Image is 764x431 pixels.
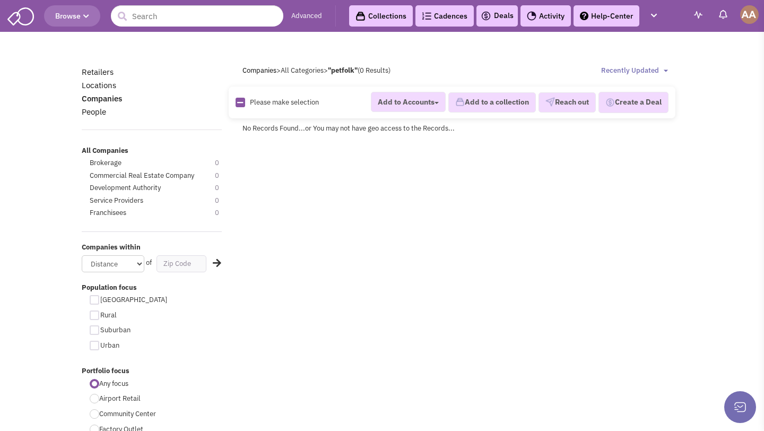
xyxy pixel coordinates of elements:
button: Reach out [539,92,596,113]
button: Add to Accounts [371,92,446,112]
a: Retailers [82,67,114,77]
a: Locations [82,80,116,90]
span: 0 [215,171,230,181]
a: People [82,107,106,117]
label: All Companies [82,146,222,156]
button: Add to a collection [448,92,536,113]
input: Search [111,5,283,27]
b: "petfolk" [328,66,358,75]
span: Any focus [99,379,128,388]
img: Abe Arteaga [740,5,759,24]
img: Deal-Dollar.png [605,97,615,108]
span: Please make selection [250,98,319,107]
span: 0 [215,158,230,168]
img: help.png [580,12,588,20]
span: > [324,66,328,75]
img: SmartAdmin [7,5,34,25]
button: Create a Deal [598,92,668,113]
span: No Records Found...or You may not have geo access to the Records... [242,124,455,133]
div: Search Nearby [206,256,220,270]
a: Advanced [291,11,322,21]
a: Deals [481,10,514,22]
span: Urban [100,341,119,350]
label: Population focus [82,283,222,293]
span: Airport Retail [99,394,141,403]
a: Help-Center [574,5,639,27]
span: > [276,66,281,75]
span: Brokerage [90,158,121,167]
img: icon-collection-lavender-black.svg [355,11,366,21]
span: Browse [55,11,89,21]
span: Service Providers [90,196,143,205]
a: Collections [349,5,413,27]
span: of [146,258,152,267]
span: [GEOGRAPHIC_DATA] [100,295,167,304]
label: Companies within [82,243,222,253]
img: Activity.png [527,11,536,21]
img: icon-deals.svg [481,10,491,22]
img: VectorPaper_Plane.png [545,97,555,107]
span: 0 [215,196,230,206]
span: Franchisees [90,208,126,217]
button: Browse [44,5,100,27]
span: Commercial Real Estate Company [90,171,194,180]
a: Cadences [415,5,474,27]
span: 0 [215,183,230,193]
img: icon-collection-lavender.png [455,97,465,107]
a: Companies [82,93,122,104]
span: 0 [215,208,230,218]
label: Portfolio focus [82,366,222,376]
span: All Categories (0 Results) [281,66,390,75]
img: Rectangle.png [236,98,245,107]
img: Cadences_logo.png [422,12,431,20]
span: Development Authority [90,183,161,192]
a: Companies [242,66,276,75]
input: Zip Code [157,255,207,272]
span: Community Center [99,409,156,418]
span: Rural [100,311,117,320]
a: Activity [520,5,571,27]
span: Suburban [100,325,131,334]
